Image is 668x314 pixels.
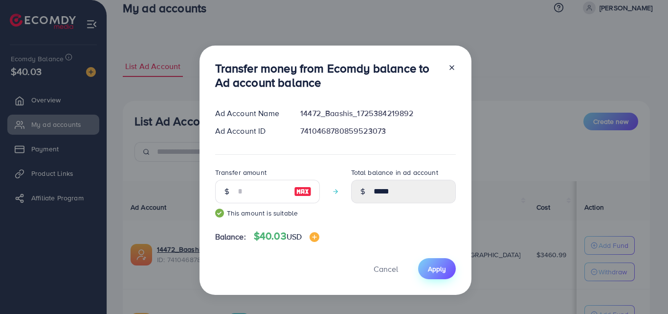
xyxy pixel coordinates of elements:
[215,61,440,90] h3: Transfer money from Ecomdy balance to Ad account balance
[294,186,312,197] img: image
[215,168,267,177] label: Transfer amount
[254,230,319,242] h4: $40.03
[292,125,463,137] div: 7410468780859523073
[374,264,398,274] span: Cancel
[215,208,320,218] small: This amount is suitable
[310,232,319,242] img: image
[287,231,302,242] span: USD
[351,168,438,177] label: Total balance in ad account
[428,264,446,274] span: Apply
[215,209,224,217] img: guide
[626,270,661,307] iframe: Chat
[418,258,456,279] button: Apply
[292,108,463,119] div: 14472_Baashis_1725384219892
[215,231,246,242] span: Balance:
[207,108,293,119] div: Ad Account Name
[207,125,293,137] div: Ad Account ID
[361,258,410,279] button: Cancel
